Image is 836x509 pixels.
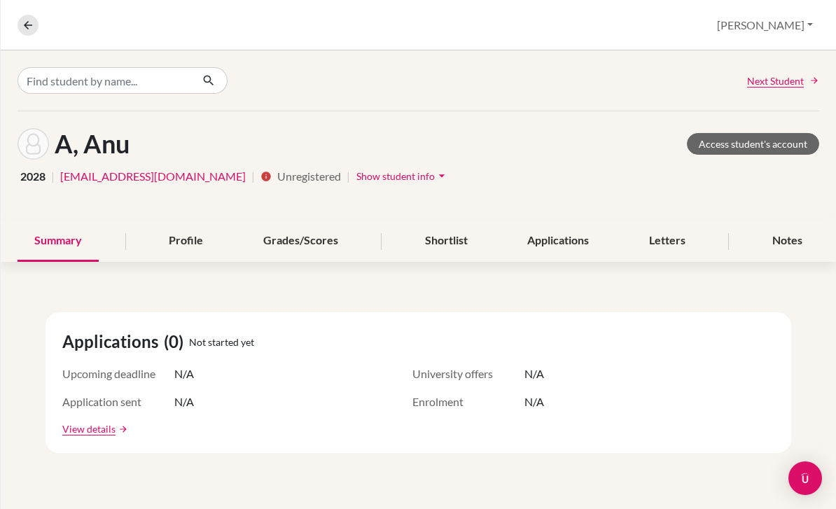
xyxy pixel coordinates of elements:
span: | [251,168,255,185]
div: Profile [152,221,220,262]
span: | [347,168,350,185]
span: N/A [174,393,194,410]
button: Show student infoarrow_drop_down [356,165,450,187]
a: [EMAIL_ADDRESS][DOMAIN_NAME] [60,168,246,185]
span: 2028 [20,168,46,185]
div: Notes [755,221,819,262]
span: Next Student [747,74,804,88]
div: Open Intercom Messenger [788,461,822,495]
span: University offers [412,365,524,382]
input: Find student by name... [18,67,191,94]
i: info [260,171,272,182]
span: Applications [62,329,164,354]
span: Enrolment [412,393,524,410]
div: Grades/Scores [246,221,355,262]
div: Letters [632,221,702,262]
div: Summary [18,221,99,262]
span: N/A [174,365,194,382]
span: Unregistered [277,168,341,185]
span: (0) [164,329,189,354]
span: Upcoming deadline [62,365,174,382]
div: Shortlist [408,221,485,262]
a: View details [62,421,116,436]
a: arrow_forward [116,424,128,434]
h1: A, Anu [55,129,130,159]
span: Show student info [356,170,435,182]
span: N/A [524,393,544,410]
button: [PERSON_NAME] [711,12,819,39]
a: Next Student [747,74,819,88]
span: N/A [524,365,544,382]
span: Application sent [62,393,174,410]
div: Applications [510,221,606,262]
a: Access student's account [687,133,819,155]
span: Not started yet [189,335,254,349]
span: | [51,168,55,185]
img: Anu A's avatar [18,128,49,160]
i: arrow_drop_down [435,169,449,183]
